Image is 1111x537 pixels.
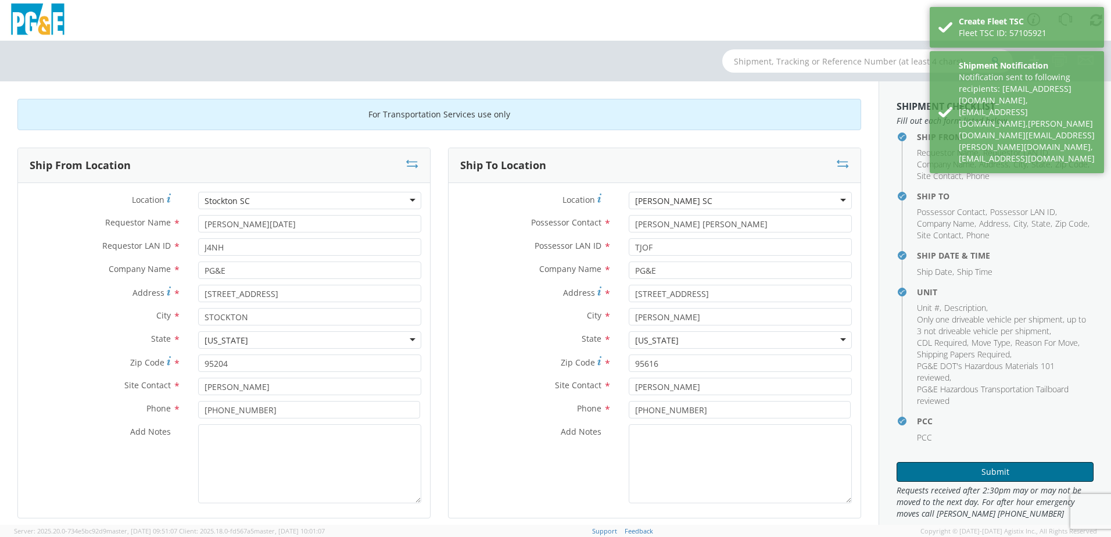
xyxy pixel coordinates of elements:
[531,217,601,228] span: Possessor Contact
[990,206,1057,218] li: ,
[635,335,679,346] div: [US_STATE]
[917,288,1094,296] h4: Unit
[959,60,1095,71] div: Shipment Notification
[917,230,963,241] li: ,
[917,170,963,182] li: ,
[917,147,980,159] li: ,
[156,310,171,321] span: City
[917,314,1086,336] span: Only one driveable vehicle per shipment, up to 3 not driveable vehicle per shipment
[30,160,131,171] h3: Ship From Location
[897,115,1094,127] span: Fill out each form listed below
[917,230,962,241] span: Site Contact
[917,170,962,181] span: Site Contact
[944,302,986,313] span: Description
[587,310,601,321] span: City
[917,314,1091,337] li: ,
[151,333,171,344] span: State
[130,357,164,368] span: Zip Code
[577,403,601,414] span: Phone
[105,217,171,228] span: Requestor Name
[1055,218,1090,230] li: ,
[917,147,979,158] span: Requestor Name
[179,527,325,535] span: Client: 2025.18.0-fd567a5
[1031,218,1051,229] span: State
[9,3,67,38] img: pge-logo-06675f144f4cfa6a6814.png
[917,302,941,314] li: ,
[205,195,250,207] div: Stockton SC
[897,485,1094,520] span: Requests received after 2:30pm may or may not be moved to the next day. For after hour emergency ...
[535,240,601,251] span: Possessor LAN ID
[917,133,1094,141] h4: Ship From
[562,194,595,205] span: Location
[109,263,171,274] span: Company Name
[582,333,601,344] span: State
[124,380,171,391] span: Site Contact
[944,302,988,314] li: ,
[17,99,861,130] div: For Transportation Services use only
[561,357,595,368] span: Zip Code
[917,218,976,230] li: ,
[917,349,1010,360] span: Shipping Papers Required
[966,230,990,241] span: Phone
[897,462,1094,482] button: Submit
[917,206,987,218] li: ,
[959,16,1095,27] div: Create Fleet TSC
[972,337,1012,349] li: ,
[979,218,1010,230] li: ,
[1013,218,1028,230] li: ,
[917,432,932,443] span: PCC
[957,266,992,277] span: Ship Time
[917,349,1012,360] li: ,
[1013,218,1027,229] span: City
[102,240,171,251] span: Requestor LAN ID
[917,218,974,229] span: Company Name
[920,527,1097,536] span: Copyright © [DATE]-[DATE] Agistix Inc., All Rights Reserved
[917,266,954,278] li: ,
[460,160,546,171] h3: Ship To Location
[1055,218,1088,229] span: Zip Code
[917,360,1055,383] span: PG&E DOT's Hazardous Materials 101 reviewed
[990,206,1055,217] span: Possessor LAN ID
[917,417,1094,425] h4: PCC
[561,426,601,437] span: Add Notes
[254,527,325,535] span: master, [DATE] 10:01:07
[917,360,1091,384] li: ,
[917,337,967,348] span: CDL Required
[917,192,1094,201] h4: Ship To
[917,384,1069,406] span: PG&E Hazardous Transportation Tailboard reviewed
[917,302,940,313] span: Unit #
[979,218,1009,229] span: Address
[555,380,601,391] span: Site Contact
[917,206,985,217] span: Possessor Contact
[722,49,1013,73] input: Shipment, Tracking or Reference Number (at least 4 chars)
[917,251,1094,260] h4: Ship Date & Time
[966,170,990,181] span: Phone
[563,287,595,298] span: Address
[625,527,653,535] a: Feedback
[917,337,969,349] li: ,
[14,527,177,535] span: Server: 2025.20.0-734e5bc92d9
[592,527,617,535] a: Support
[1015,337,1080,349] li: ,
[130,426,171,437] span: Add Notes
[917,159,976,170] li: ,
[539,263,601,274] span: Company Name
[972,337,1010,348] span: Move Type
[897,100,995,113] strong: Shipment Checklist
[1015,337,1078,348] span: Reason For Move
[146,403,171,414] span: Phone
[106,527,177,535] span: master, [DATE] 09:51:07
[635,195,712,207] div: [PERSON_NAME] SC
[132,194,164,205] span: Location
[917,266,952,277] span: Ship Date
[1031,218,1052,230] li: ,
[132,287,164,298] span: Address
[959,27,1095,39] div: Fleet TSC ID: 57105921
[959,71,1095,164] div: Notification sent to following recipients: [EMAIL_ADDRESS][DOMAIN_NAME],[EMAIL_ADDRESS][DOMAIN_NA...
[917,159,974,170] span: Company Name
[205,335,248,346] div: [US_STATE]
